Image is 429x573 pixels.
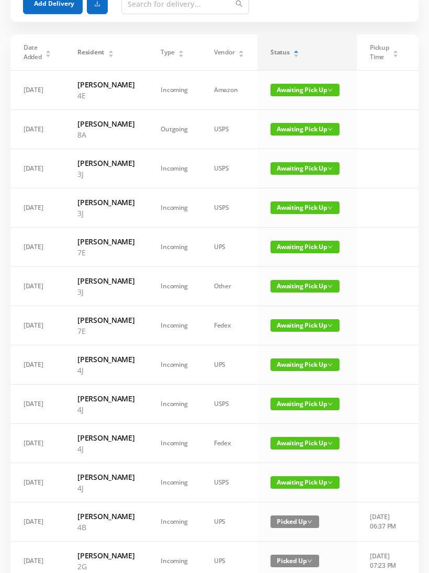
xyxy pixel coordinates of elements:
[24,43,42,62] span: Date Added
[201,267,257,306] td: Other
[270,515,319,528] span: Picked Up
[201,306,257,345] td: Fedex
[328,441,333,446] i: icon: down
[10,188,64,228] td: [DATE]
[77,118,134,129] h6: [PERSON_NAME]
[148,502,201,542] td: Incoming
[77,443,134,454] p: 4J
[77,511,134,522] h6: [PERSON_NAME]
[148,424,201,463] td: Incoming
[10,149,64,188] td: [DATE]
[392,49,399,55] div: Sort
[77,522,134,533] p: 4B
[328,127,333,132] i: icon: down
[201,228,257,267] td: UPS
[77,365,134,376] p: 4J
[201,188,257,228] td: USPS
[10,71,64,110] td: [DATE]
[393,49,399,52] i: icon: caret-up
[10,110,64,149] td: [DATE]
[328,480,333,485] i: icon: down
[328,362,333,367] i: icon: down
[10,463,64,502] td: [DATE]
[10,424,64,463] td: [DATE]
[148,71,201,110] td: Incoming
[178,53,184,56] i: icon: caret-down
[148,267,201,306] td: Incoming
[270,476,340,489] span: Awaiting Pick Up
[148,188,201,228] td: Incoming
[77,354,134,365] h6: [PERSON_NAME]
[108,49,114,55] div: Sort
[77,393,134,404] h6: [PERSON_NAME]
[148,345,201,385] td: Incoming
[77,550,134,561] h6: [PERSON_NAME]
[201,385,257,424] td: USPS
[77,275,134,286] h6: [PERSON_NAME]
[10,306,64,345] td: [DATE]
[77,236,134,247] h6: [PERSON_NAME]
[77,314,134,325] h6: [PERSON_NAME]
[270,241,340,253] span: Awaiting Pick Up
[270,84,340,96] span: Awaiting Pick Up
[77,129,134,140] p: 8A
[10,502,64,542] td: [DATE]
[328,205,333,210] i: icon: down
[77,561,134,572] p: 2G
[178,49,184,52] i: icon: caret-up
[328,401,333,407] i: icon: down
[201,110,257,149] td: USPS
[148,463,201,502] td: Incoming
[148,110,201,149] td: Outgoing
[201,149,257,188] td: USPS
[370,43,389,62] span: Pickup Time
[270,280,340,293] span: Awaiting Pick Up
[77,247,134,258] p: 7E
[239,53,244,56] i: icon: caret-down
[77,471,134,482] h6: [PERSON_NAME]
[148,385,201,424] td: Incoming
[270,123,340,136] span: Awaiting Pick Up
[270,201,340,214] span: Awaiting Pick Up
[148,149,201,188] td: Incoming
[293,49,299,52] i: icon: caret-up
[10,228,64,267] td: [DATE]
[77,197,134,208] h6: [PERSON_NAME]
[45,49,51,55] div: Sort
[77,482,134,493] p: 4J
[270,437,340,450] span: Awaiting Pick Up
[270,555,319,567] span: Picked Up
[10,345,64,385] td: [DATE]
[77,158,134,168] h6: [PERSON_NAME]
[307,558,312,564] i: icon: down
[270,398,340,410] span: Awaiting Pick Up
[201,424,257,463] td: Fedex
[77,168,134,179] p: 3J
[307,519,312,524] i: icon: down
[214,48,234,57] span: Vendor
[77,79,134,90] h6: [PERSON_NAME]
[238,49,244,55] div: Sort
[239,49,244,52] i: icon: caret-up
[77,404,134,415] p: 4J
[108,53,114,56] i: icon: caret-down
[46,53,51,56] i: icon: caret-down
[46,49,51,52] i: icon: caret-up
[357,502,412,542] td: [DATE] 06:37 PM
[178,49,184,55] div: Sort
[328,87,333,93] i: icon: down
[77,286,134,297] p: 3J
[201,71,257,110] td: Amazon
[148,306,201,345] td: Incoming
[293,53,299,56] i: icon: caret-down
[77,325,134,336] p: 7E
[108,49,114,52] i: icon: caret-up
[293,49,299,55] div: Sort
[77,48,104,57] span: Resident
[10,267,64,306] td: [DATE]
[201,345,257,385] td: UPS
[201,463,257,502] td: USPS
[270,358,340,371] span: Awaiting Pick Up
[201,502,257,542] td: UPS
[270,162,340,175] span: Awaiting Pick Up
